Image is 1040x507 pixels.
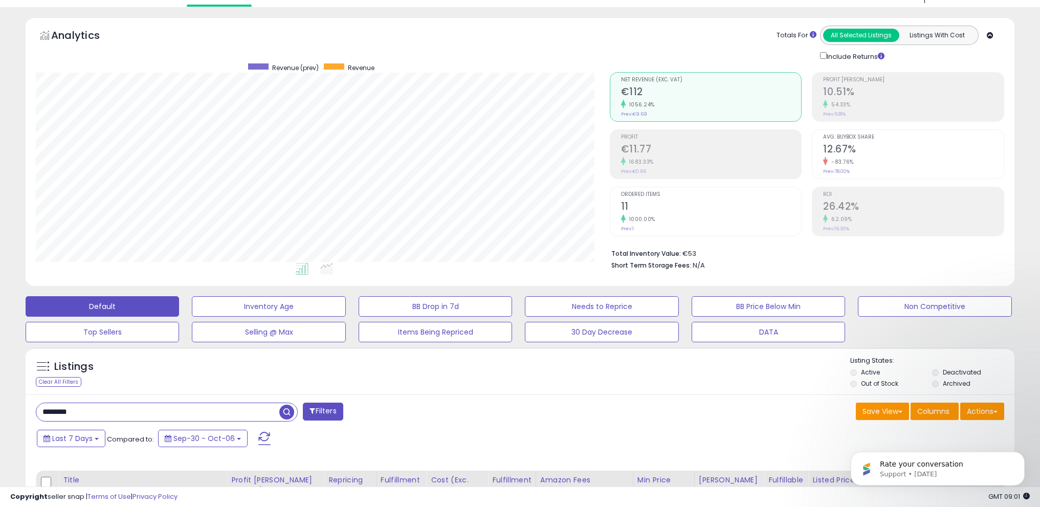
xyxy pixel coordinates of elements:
div: Title [63,475,223,486]
small: Prev: 78.00% [823,168,850,174]
small: 1683.33% [626,158,654,166]
div: seller snap | | [10,492,178,502]
label: Out of Stock [861,379,898,388]
small: Prev: €9.69 [621,111,647,117]
h2: 10.51% [823,86,1004,100]
button: Last 7 Days [37,430,105,447]
button: Non Competitive [858,296,1011,317]
small: Prev: 6.81% [823,111,846,117]
h2: €11.77 [621,143,802,157]
span: Profit [621,135,802,140]
button: Save View [856,403,909,420]
span: Last 7 Days [52,433,93,444]
div: Amazon Fees [540,475,629,486]
div: Totals For [777,31,816,40]
span: Sep-30 - Oct-06 [173,433,235,444]
h2: 12.67% [823,143,1004,157]
small: Prev: 16.30% [823,226,849,232]
span: Revenue (prev) [272,63,319,72]
span: Ordered Items [621,192,802,197]
small: 1000.00% [626,215,655,223]
div: Min Price [637,475,690,486]
div: Include Returns [812,50,897,62]
button: Items Being Repriced [359,322,512,342]
label: Active [861,368,880,377]
button: Default [26,296,179,317]
label: Deactivated [943,368,981,377]
div: Fulfillment Cost [492,475,532,496]
small: Prev: 1 [621,226,634,232]
div: Fulfillable Quantity [768,475,804,496]
h5: Analytics [51,28,120,45]
button: All Selected Listings [823,29,899,42]
iframe: Intercom notifications message [835,430,1040,502]
b: Total Inventory Value: [611,249,681,258]
button: DATA [692,322,845,342]
button: Filters [303,403,343,421]
b: Short Term Storage Fees: [611,261,691,270]
span: Revenue [348,63,374,72]
small: 54.33% [828,101,850,108]
div: [PERSON_NAME] [699,475,760,486]
small: -83.76% [828,158,854,166]
div: Profit [PERSON_NAME] on Min/Max [231,475,320,496]
small: 1056.24% [626,101,655,108]
span: Net Revenue (Exc. VAT) [621,77,802,83]
span: ROI [823,192,1004,197]
a: Privacy Policy [132,492,178,501]
p: Listing States: [850,356,1014,366]
h2: 26.42% [823,201,1004,214]
span: Columns [917,406,949,416]
div: Listed Price [812,475,901,486]
button: BB Price Below Min [692,296,845,317]
button: Listings With Cost [899,29,975,42]
div: Cost (Exc. VAT) [431,475,483,496]
a: Terms of Use [87,492,131,501]
button: 30 Day Decrease [525,322,678,342]
button: Actions [960,403,1004,420]
button: Selling @ Max [192,322,345,342]
button: BB Drop in 7d [359,296,512,317]
div: Fulfillment [381,475,422,486]
div: Repricing [328,475,372,486]
span: N/A [693,260,705,270]
span: Avg. Buybox Share [823,135,1004,140]
small: 62.09% [828,215,852,223]
button: Sep-30 - Oct-06 [158,430,248,447]
strong: Copyright [10,492,48,501]
button: Inventory Age [192,296,345,317]
label: Archived [943,379,970,388]
h2: 11 [621,201,802,214]
div: Clear All Filters [36,377,81,387]
button: Needs to Reprice [525,296,678,317]
span: Compared to: [107,434,154,444]
small: Prev: €0.66 [621,168,646,174]
span: Profit [PERSON_NAME] [823,77,1004,83]
h5: Listings [54,360,94,374]
button: Top Sellers [26,322,179,342]
li: €53 [611,247,997,259]
button: Columns [911,403,959,420]
h2: €112 [621,86,802,100]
